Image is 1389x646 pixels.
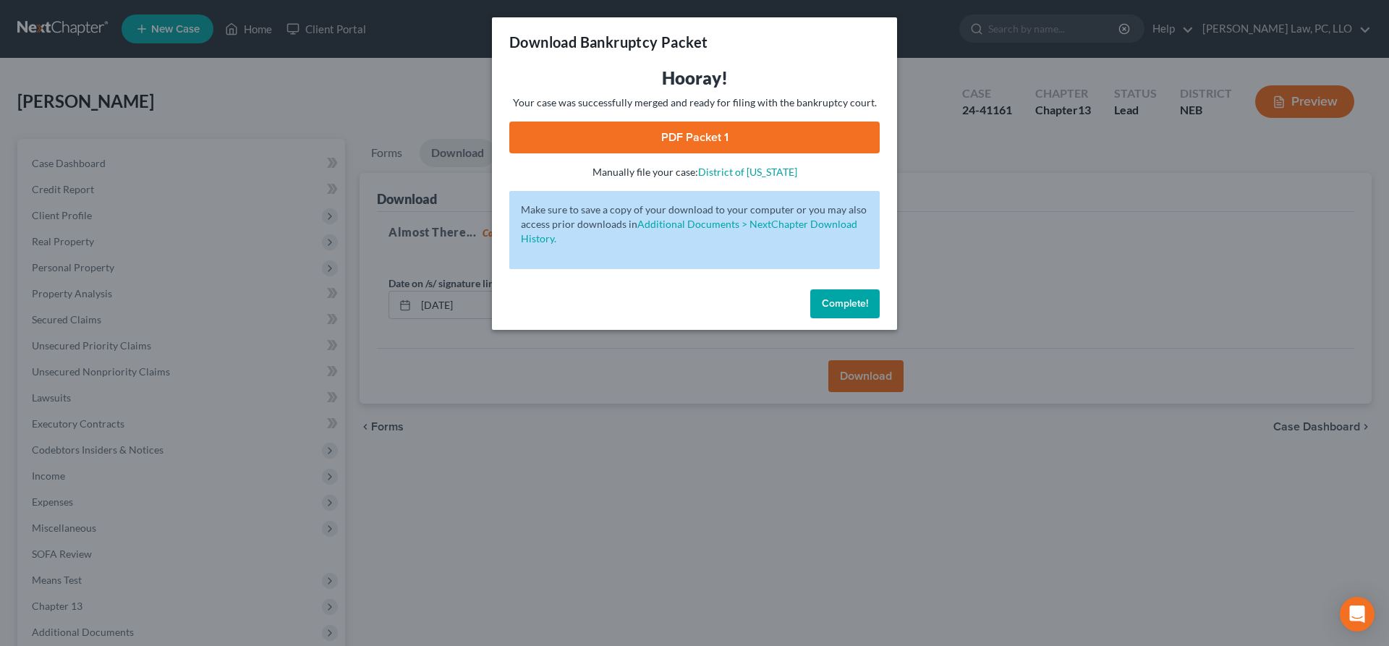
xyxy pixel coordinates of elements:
p: Make sure to save a copy of your download to your computer or you may also access prior downloads in [521,203,868,246]
a: Additional Documents > NextChapter Download History. [521,218,857,245]
h3: Download Bankruptcy Packet [509,32,708,52]
a: District of [US_STATE] [698,166,797,178]
span: Complete! [822,297,868,310]
div: Open Intercom Messenger [1340,597,1375,632]
a: PDF Packet 1 [509,122,880,153]
h3: Hooray! [509,67,880,90]
p: Your case was successfully merged and ready for filing with the bankruptcy court. [509,95,880,110]
button: Complete! [810,289,880,318]
p: Manually file your case: [509,165,880,179]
